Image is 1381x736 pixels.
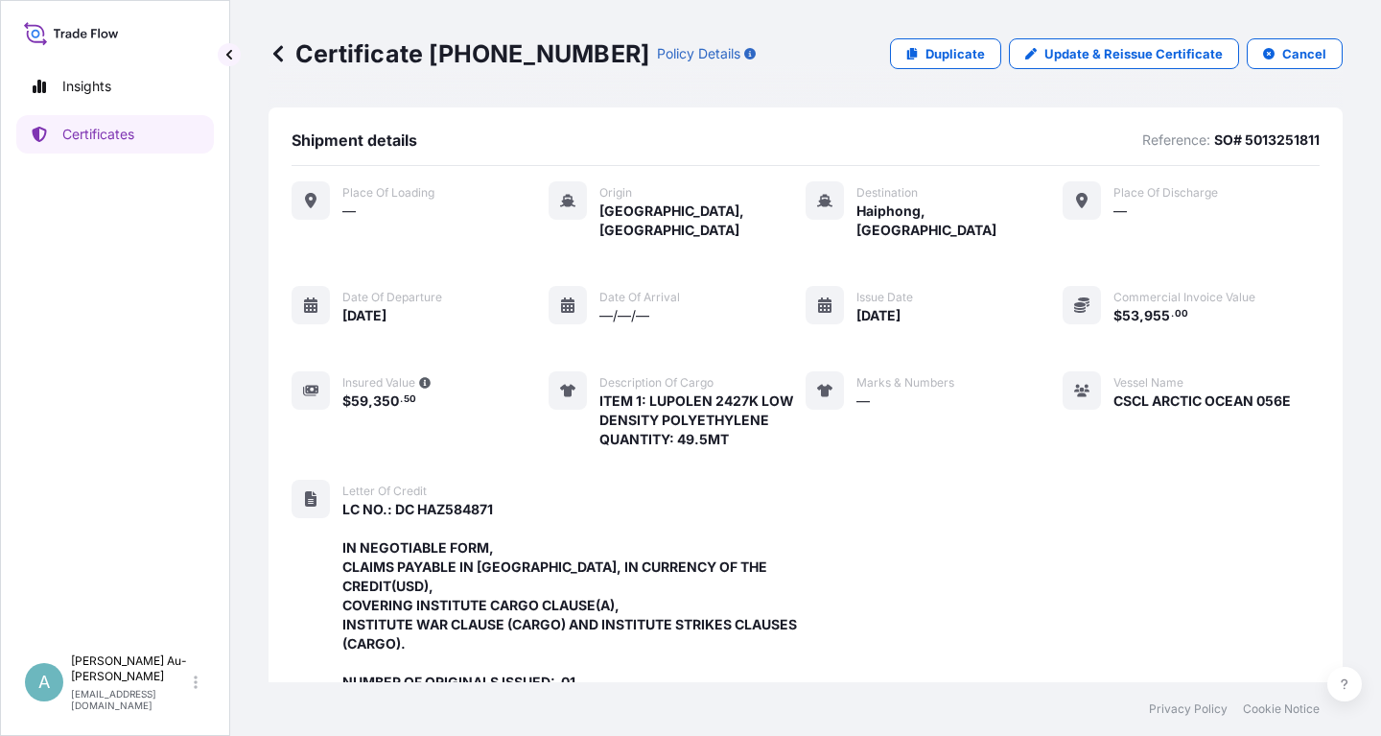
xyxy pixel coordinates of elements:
[373,394,399,408] span: 350
[342,394,351,408] span: $
[1122,309,1139,322] span: 53
[599,306,649,325] span: —/—/—
[599,375,714,391] span: Description of cargo
[856,202,1063,240] span: Haiphong, [GEOGRAPHIC_DATA]
[62,77,111,96] p: Insights
[657,44,740,63] p: Policy Details
[1113,309,1122,322] span: $
[856,392,870,411] span: —
[38,673,50,692] span: A
[71,653,190,684] p: [PERSON_NAME] Au-[PERSON_NAME]
[269,38,649,69] p: Certificate [PHONE_NUMBER]
[342,375,415,391] span: Insured Value
[1144,309,1170,322] span: 955
[342,500,806,692] span: LC NO.: DC HAZ584871 IN NEGOTIABLE FORM, CLAIMS PAYABLE IN [GEOGRAPHIC_DATA], IN CURRENCY OF THE ...
[856,185,918,201] span: Destination
[1149,701,1228,717] a: Privacy Policy
[16,67,214,106] a: Insights
[1139,309,1144,322] span: ,
[856,290,913,305] span: Issue Date
[1009,38,1239,69] a: Update & Reissue Certificate
[342,202,356,221] span: —
[351,394,368,408] span: 59
[1142,131,1210,150] p: Reference:
[292,131,417,150] span: Shipment details
[400,396,403,403] span: .
[71,688,190,711] p: [EMAIL_ADDRESS][DOMAIN_NAME]
[1214,131,1320,150] p: SO# 5013251811
[404,396,416,403] span: 50
[1113,375,1183,391] span: Vessel Name
[1282,44,1326,63] p: Cancel
[925,44,985,63] p: Duplicate
[599,202,806,240] span: [GEOGRAPHIC_DATA], [GEOGRAPHIC_DATA]
[599,392,797,449] span: ITEM 1: LUPOLEN 2427K LOW DENSITY POLYETHYLENE QUANTITY: 49.5MT
[1113,185,1218,201] span: Place of discharge
[1113,392,1291,411] span: CSCL ARCTIC OCEAN 056E
[1247,38,1343,69] button: Cancel
[342,484,427,499] span: Letter of Credit
[342,306,386,325] span: [DATE]
[1243,701,1320,717] a: Cookie Notice
[16,115,214,154] a: Certificates
[599,185,632,201] span: Origin
[1175,311,1188,318] span: 00
[599,290,680,305] span: Date of arrival
[1171,311,1174,318] span: .
[1044,44,1223,63] p: Update & Reissue Certificate
[890,38,1001,69] a: Duplicate
[368,394,373,408] span: ,
[342,290,442,305] span: Date of departure
[342,185,434,201] span: Place of Loading
[856,375,954,391] span: Marks & Numbers
[1113,202,1127,221] span: —
[62,125,134,144] p: Certificates
[856,306,901,325] span: [DATE]
[1113,290,1255,305] span: Commercial Invoice Value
